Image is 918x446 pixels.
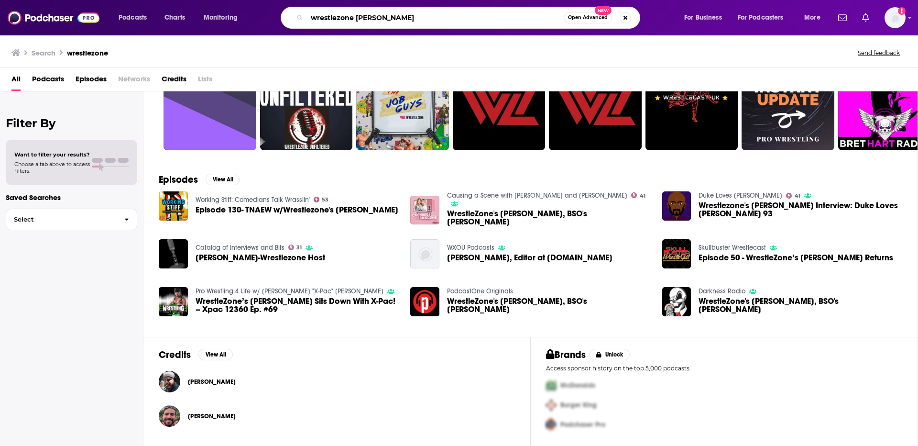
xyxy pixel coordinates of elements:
span: New [595,6,612,15]
span: Podchaser Pro [560,421,605,429]
a: WrestleZone’s Nick Hausman Sits Down With X-Pac! – Xpac 12360 Ep. #69 [196,297,399,313]
span: Burger King [560,401,597,409]
img: Second Pro Logo [542,395,560,415]
span: Lists [198,71,212,91]
img: Episode 50 - WrestleZone’s Nick Hausman Returns [662,239,691,268]
a: Podcasts [32,71,64,91]
a: CreditsView All [159,349,233,361]
a: Episode 130- TNAEW w/Wrestlezone's Dominic DeAngelo [196,206,398,214]
img: WrestleZone's Nick Hausman, BSO's Rob Littal [662,287,691,316]
h3: Search [32,48,55,57]
h2: Credits [159,349,191,361]
button: View All [198,349,233,360]
a: Darkness Radio [699,287,745,295]
span: WrestleZone's [PERSON_NAME], BSO's [PERSON_NAME] [699,297,902,313]
button: open menu [732,10,798,25]
div: Search podcasts, credits, & more... [290,7,649,29]
a: Episode 50 - WrestleZone’s Nick Hausman Returns [699,254,893,262]
a: 53 [314,197,329,202]
a: 40 [453,57,546,150]
span: Want to filter your results? [14,151,90,158]
a: Kevin Kellam [188,378,236,386]
span: WrestleZone's [PERSON_NAME], BSO's [PERSON_NAME] [447,297,651,313]
img: Episode 130- TNAEW w/Wrestlezone's Dominic DeAngelo [159,191,188,221]
a: Causing a Scene with Sara and Natalie [447,191,627,200]
span: [PERSON_NAME] [188,378,236,386]
span: Choose a tab above to access filters. [14,161,90,174]
a: 31 [288,245,302,250]
button: open menu [112,10,159,25]
img: First Pro Logo [542,376,560,395]
a: WrestleZone's Nick Hausman, BSO's Rob Littal [447,210,651,226]
a: 41 [631,192,645,198]
button: View All [206,174,240,185]
img: Kevin Kellam [159,371,180,392]
img: Wrestlezone's Lovell Porter Interview: Duke Loves Rasslin 93 [662,191,691,221]
a: WXOU Podcasts [447,244,494,252]
h2: Filter By [6,116,137,130]
button: open menu [798,10,832,25]
a: Skullbuster Wrestlecast [699,244,766,252]
a: EpisodesView All [159,174,240,186]
button: Unlock [590,349,630,360]
button: open menu [678,10,734,25]
span: For Business [684,11,722,24]
span: Podcasts [119,11,147,24]
h2: Brands [546,349,586,361]
h3: wrestlezone [67,48,108,57]
span: WrestleZone's [PERSON_NAME], BSO's [PERSON_NAME] [447,210,651,226]
span: 41 [640,194,645,198]
img: User Profile [885,7,906,28]
span: Charts [164,11,185,24]
a: Justin Lebar-Wrestlezone Host [159,239,188,268]
span: [PERSON_NAME]-Wrestlezone Host [196,254,325,262]
a: Justin Lebar-Wrestlezone Host [196,254,325,262]
span: Logged in as heidiv [885,7,906,28]
a: 46 [549,57,642,150]
a: 41 [786,193,800,199]
a: Nick Hausman [159,405,180,427]
a: Catalog of Interviews and Bits [196,244,284,252]
button: Select [6,209,137,230]
span: Episode 130- TNAEW w/Wrestlezone's [PERSON_NAME] [196,206,398,214]
span: Select [6,216,117,223]
a: Duke Loves Rasslin [699,191,782,200]
a: WrestleZone's Nick Hausman, BSO's Rob Littal [699,297,902,313]
img: Justin LaBar, Editor at Wrestlezone.com [410,239,439,268]
button: Show profile menu [885,7,906,28]
p: Access sponsor history on the top 5,000 podcasts. [546,365,902,372]
h2: Episodes [159,174,198,186]
a: Show notifications dropdown [834,10,851,26]
span: All [11,71,21,91]
span: 41 [795,194,800,198]
button: Send feedback [855,49,903,57]
a: Show notifications dropdown [858,10,873,26]
a: Episodes [76,71,107,91]
a: Nick Hausman [188,413,236,420]
img: WrestleZone's Nick Hausman, BSO's Rob Littal [410,196,439,225]
button: Kevin KellamKevin Kellam [159,367,515,397]
p: Saved Searches [6,193,137,202]
span: More [804,11,820,24]
span: 31 [296,245,302,250]
a: Charts [158,10,191,25]
button: Open AdvancedNew [564,12,612,23]
span: [PERSON_NAME], Editor at [DOMAIN_NAME] [447,254,612,262]
svg: Add a profile image [898,7,906,15]
img: WrestleZone's Nick Hausman, BSO's Rob Littal [410,287,439,316]
a: Credits [162,71,186,91]
span: Monitoring [204,11,238,24]
img: Podchaser - Follow, Share and Rate Podcasts [8,9,99,27]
